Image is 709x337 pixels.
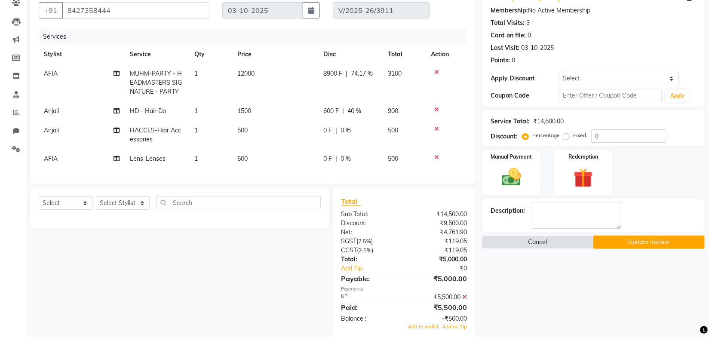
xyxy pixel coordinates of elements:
[62,2,209,18] input: Search by Name/Mobile/Email/Code
[39,2,63,18] button: +91
[44,155,58,162] span: AFIA
[404,246,473,255] div: ₹119.05
[347,107,361,116] span: 40 %
[528,31,531,40] div: 0
[335,154,337,163] span: |
[130,126,181,143] span: HACCES-Hair Accessories
[237,126,248,134] span: 500
[482,236,593,249] button: Cancel
[491,132,517,141] div: Discount:
[335,246,404,255] div: ( )
[125,45,189,64] th: Service
[568,166,599,190] img: _gift.svg
[323,126,332,135] span: 0 F
[237,155,248,162] span: 500
[346,69,347,78] span: |
[404,293,473,302] div: ₹5,500.00
[335,273,404,284] div: Payable:
[442,324,467,330] span: Add as Tip
[194,70,198,77] span: 1
[335,228,404,237] div: Net:
[568,153,598,161] label: Redemption
[416,264,473,273] div: ₹0
[533,117,564,126] div: ₹14,500.00
[323,107,339,116] span: 600 F
[130,107,166,115] span: HD - Hair Do
[404,219,473,228] div: ₹9,500.00
[526,18,530,28] div: 3
[39,45,125,64] th: Stylist
[359,238,371,245] span: 2.5%
[335,237,404,246] div: ( )
[512,56,515,65] div: 0
[232,45,318,64] th: Price
[341,237,357,245] span: SGST
[404,273,473,284] div: ₹5,000.00
[335,314,404,323] div: Balance :
[237,107,251,115] span: 1500
[491,56,510,65] div: Points:
[491,91,559,100] div: Coupon Code
[593,236,705,249] button: Update Invoice
[40,29,473,45] div: Services
[335,302,404,312] div: Paid:
[335,219,404,228] div: Discount:
[404,314,473,323] div: -₹500.00
[189,45,232,64] th: Qty
[341,154,351,163] span: 0 %
[335,293,404,302] div: UPI
[491,153,532,161] label: Manual Payment
[341,126,351,135] span: 0 %
[404,302,473,312] div: ₹5,500.00
[496,166,527,188] img: _cash.svg
[404,237,473,246] div: ₹119.05
[491,18,525,28] div: Total Visits:
[491,6,528,15] div: Membership:
[156,196,321,209] input: Search
[335,126,337,135] span: |
[44,126,59,134] span: Anjali
[491,43,519,52] div: Last Visit:
[318,45,383,64] th: Disc
[351,69,373,78] span: 74.17 %
[323,69,342,78] span: 8900 F
[194,107,198,115] span: 1
[404,210,473,219] div: ₹14,500.00
[559,89,662,102] input: Enter Offer / Coupon Code
[404,255,473,264] div: ₹5,000.00
[194,126,198,134] span: 1
[388,107,398,115] span: 900
[573,132,586,139] label: Fixed
[388,155,398,162] span: 500
[341,197,361,206] span: Total
[44,107,59,115] span: Anjali
[342,107,344,116] span: |
[426,45,467,64] th: Action
[335,264,416,273] a: Add Tip
[323,154,332,163] span: 0 F
[665,89,690,102] button: Apply
[491,206,525,215] div: Description:
[130,70,182,95] span: MUHM-PARTY - HEADMASTERS SIGNATURE - PARTY
[491,31,526,40] div: Card on file:
[44,70,58,77] span: AFIA
[237,70,255,77] span: 12000
[335,255,404,264] div: Total:
[388,70,402,77] span: 3100
[491,74,559,83] div: Apply Discount
[491,6,696,15] div: No Active Membership
[404,228,473,237] div: ₹4,761.90
[408,324,439,330] span: Add to wallet
[359,247,372,254] span: 2.5%
[521,43,554,52] div: 03-10-2025
[130,155,166,162] span: Lens-Lenses
[491,117,530,126] div: Service Total:
[532,132,560,139] label: Percentage
[388,126,398,134] span: 500
[341,285,467,293] div: Payments
[194,155,198,162] span: 1
[335,210,404,219] div: Sub Total:
[383,45,426,64] th: Total
[341,246,357,254] span: CGST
